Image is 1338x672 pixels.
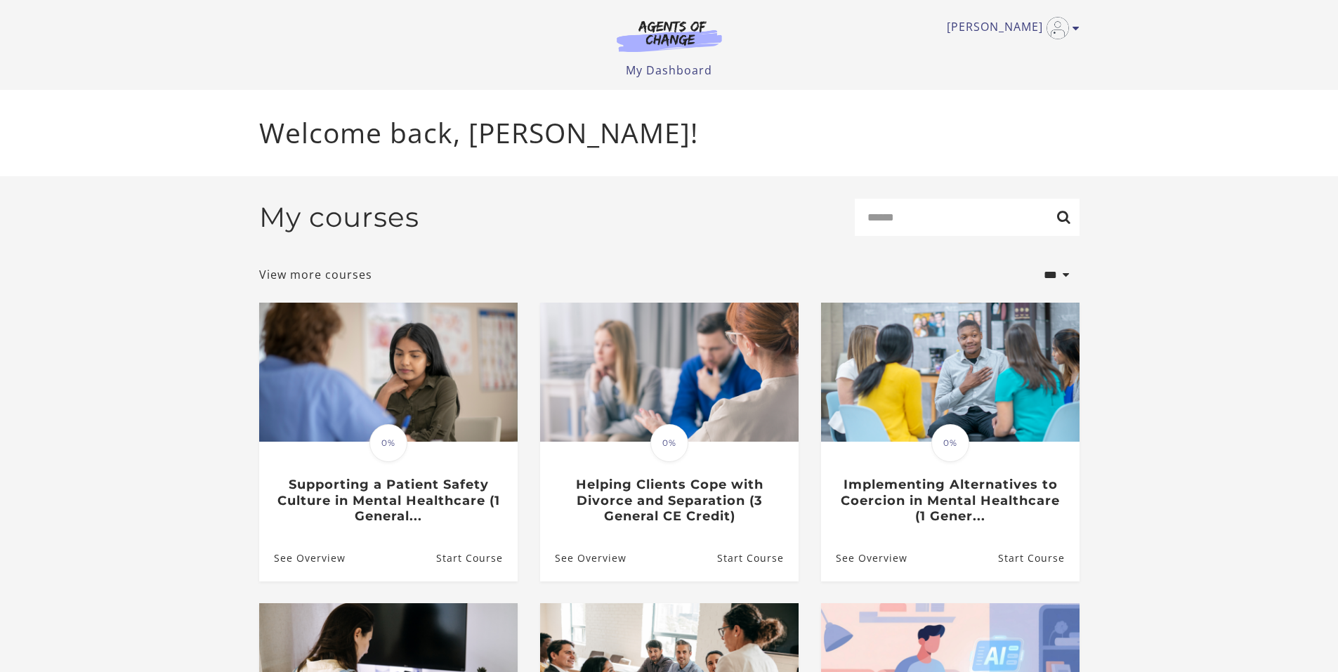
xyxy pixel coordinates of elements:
[369,424,407,462] span: 0%
[836,477,1064,525] h3: Implementing Alternatives to Coercion in Mental Healthcare (1 Gener...
[259,112,1080,154] p: Welcome back, [PERSON_NAME]!
[626,62,712,78] a: My Dashboard
[259,535,346,581] a: Supporting a Patient Safety Culture in Mental Healthcare (1 General...: See Overview
[931,424,969,462] span: 0%
[259,266,372,283] a: View more courses
[602,20,737,52] img: Agents of Change Logo
[947,17,1073,39] a: Toggle menu
[435,535,517,581] a: Supporting a Patient Safety Culture in Mental Healthcare (1 General...: Resume Course
[997,535,1079,581] a: Implementing Alternatives to Coercion in Mental Healthcare (1 Gener...: Resume Course
[259,201,419,234] h2: My courses
[274,477,502,525] h3: Supporting a Patient Safety Culture in Mental Healthcare (1 General...
[821,535,907,581] a: Implementing Alternatives to Coercion in Mental Healthcare (1 Gener...: See Overview
[716,535,798,581] a: Helping Clients Cope with Divorce and Separation (3 General CE Credit): Resume Course
[540,535,627,581] a: Helping Clients Cope with Divorce and Separation (3 General CE Credit): See Overview
[555,477,783,525] h3: Helping Clients Cope with Divorce and Separation (3 General CE Credit)
[650,424,688,462] span: 0%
